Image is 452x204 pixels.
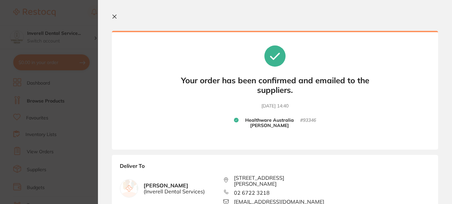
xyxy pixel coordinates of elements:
img: empty.jpg [120,179,138,197]
b: Deliver To [120,163,430,174]
span: 02 6722 3218 [234,190,270,196]
b: [PERSON_NAME] [144,182,205,195]
span: ( Inverell Dental Services ) [144,188,205,194]
b: Healthware Australia [PERSON_NAME] [239,117,300,129]
b: Your order has been confirmed and emailed to the suppliers. [176,76,374,95]
span: [STREET_ADDRESS][PERSON_NAME] [234,175,327,187]
small: # 93346 [300,117,316,129]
